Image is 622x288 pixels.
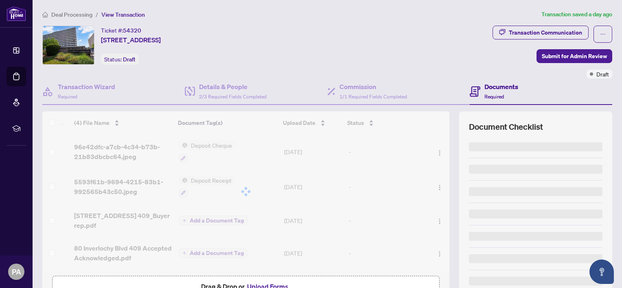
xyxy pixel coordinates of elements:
[537,49,612,63] button: Submit for Admin Review
[600,31,606,37] span: ellipsis
[589,260,614,284] button: Open asap
[493,26,589,39] button: Transaction Communication
[42,12,48,17] span: home
[58,94,77,100] span: Required
[101,11,145,18] span: View Transaction
[101,26,141,35] div: Ticket #:
[43,26,94,64] img: IMG-N12315611_1.jpg
[541,10,612,19] article: Transaction saved a day ago
[596,70,609,79] span: Draft
[199,82,267,92] h4: Details & People
[469,121,543,133] span: Document Checklist
[51,11,92,18] span: Deal Processing
[339,82,407,92] h4: Commission
[339,94,407,100] span: 1/1 Required Fields Completed
[101,54,139,65] div: Status:
[123,27,141,34] span: 54320
[7,6,26,21] img: logo
[101,35,161,45] span: [STREET_ADDRESS]
[542,50,607,63] span: Submit for Admin Review
[484,82,518,92] h4: Documents
[123,56,136,63] span: Draft
[199,94,267,100] span: 2/3 Required Fields Completed
[96,10,98,19] li: /
[509,26,582,39] div: Transaction Communication
[484,94,504,100] span: Required
[58,82,115,92] h4: Transaction Wizard
[12,266,21,277] span: PA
